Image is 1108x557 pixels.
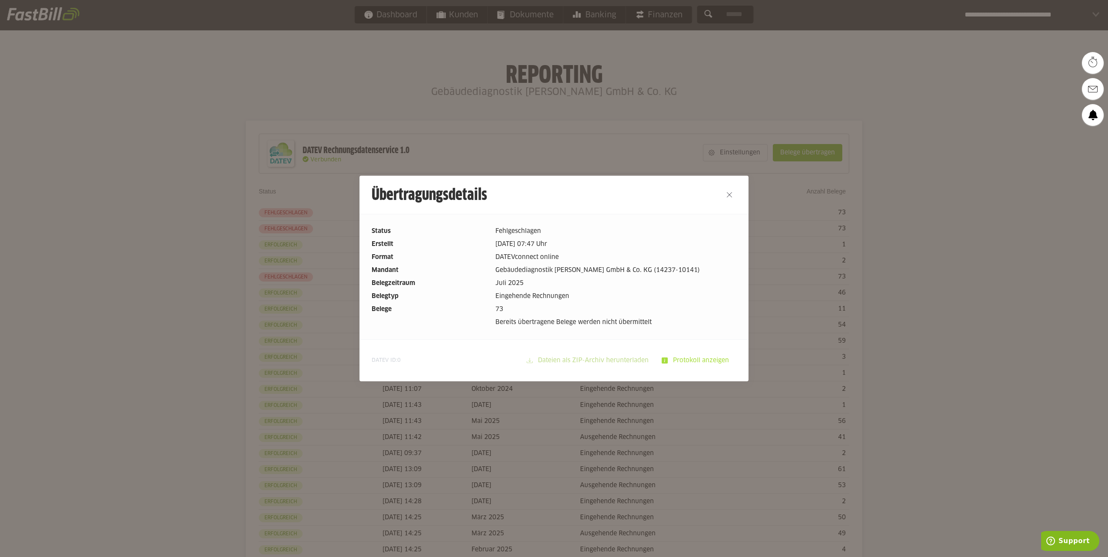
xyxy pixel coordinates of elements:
[495,252,736,262] dd: DATEVconnect online
[372,357,401,364] span: DATEV ID:
[495,278,736,288] dd: Juli 2025
[495,318,736,327] dd: Bereits übertragene Belege werden nicht übermittelt
[372,292,488,301] dt: Belegtyp
[495,265,736,275] dd: Gebäudediagnostik [PERSON_NAME] GmbH & Co. KG (14237-10141)
[372,252,488,262] dt: Format
[495,226,736,236] dd: Fehlgeschlagen
[495,292,736,301] dd: Eingehende Rechnungen
[397,358,401,363] span: 0
[372,265,488,275] dt: Mandant
[521,352,656,369] sl-button: Dateien als ZIP-Archiv herunterladen
[495,239,736,249] dd: [DATE] 07:47 Uhr
[656,352,736,369] sl-button: Protokoll anzeigen
[1041,531,1099,553] iframe: Öffnet ein Widget, in dem Sie weitere Informationen finden
[372,226,488,236] dt: Status
[372,239,488,249] dt: Erstellt
[372,305,488,314] dt: Belege
[372,278,488,288] dt: Belegzeitraum
[495,305,736,314] dd: 73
